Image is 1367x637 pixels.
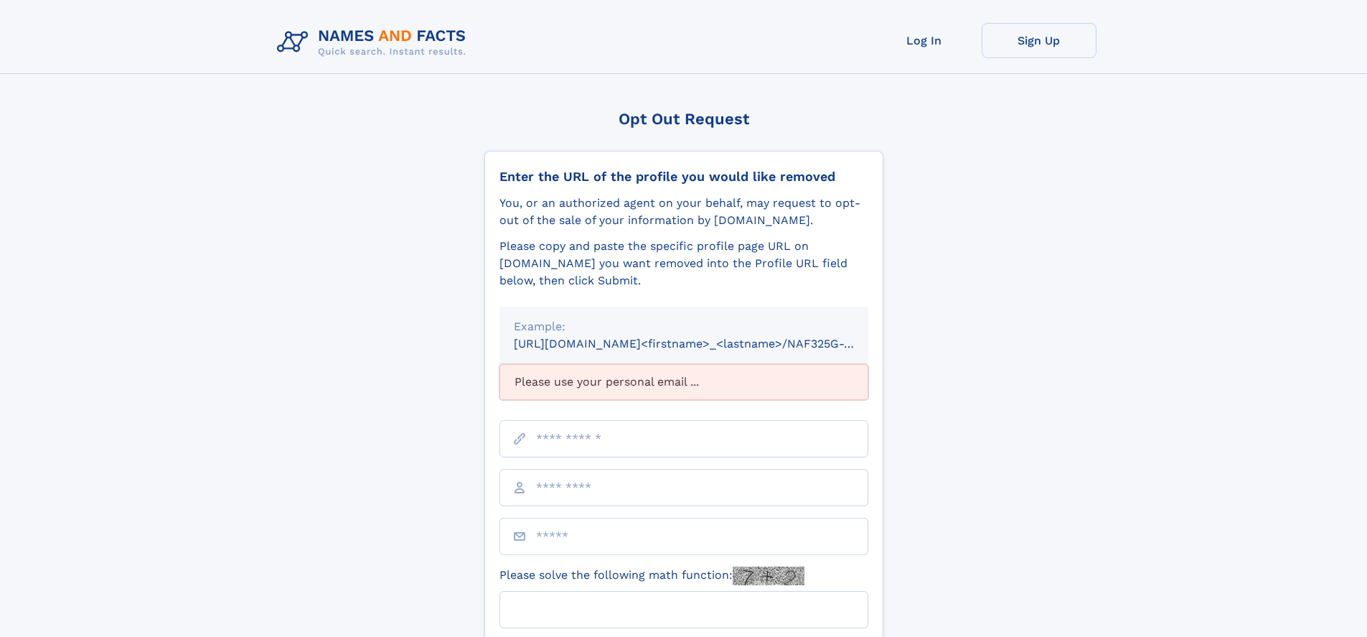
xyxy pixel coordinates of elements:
a: Sign Up [982,23,1096,58]
div: Example: [514,318,854,335]
div: Enter the URL of the profile you would like removed [499,169,868,185]
div: You, or an authorized agent on your behalf, may request to opt-out of the sale of your informatio... [499,195,868,229]
div: Please copy and paste the specific profile page URL on [DOMAIN_NAME] you want removed into the Pr... [499,238,868,289]
a: Log In [867,23,982,58]
img: Logo Names and Facts [271,23,478,62]
div: Opt Out Request [484,110,883,128]
label: Please solve the following math function: [499,567,804,585]
small: [URL][DOMAIN_NAME]<firstname>_<lastname>/NAF325G-xxxxxxxx [514,337,896,350]
div: Please use your personal email ... [499,364,868,400]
